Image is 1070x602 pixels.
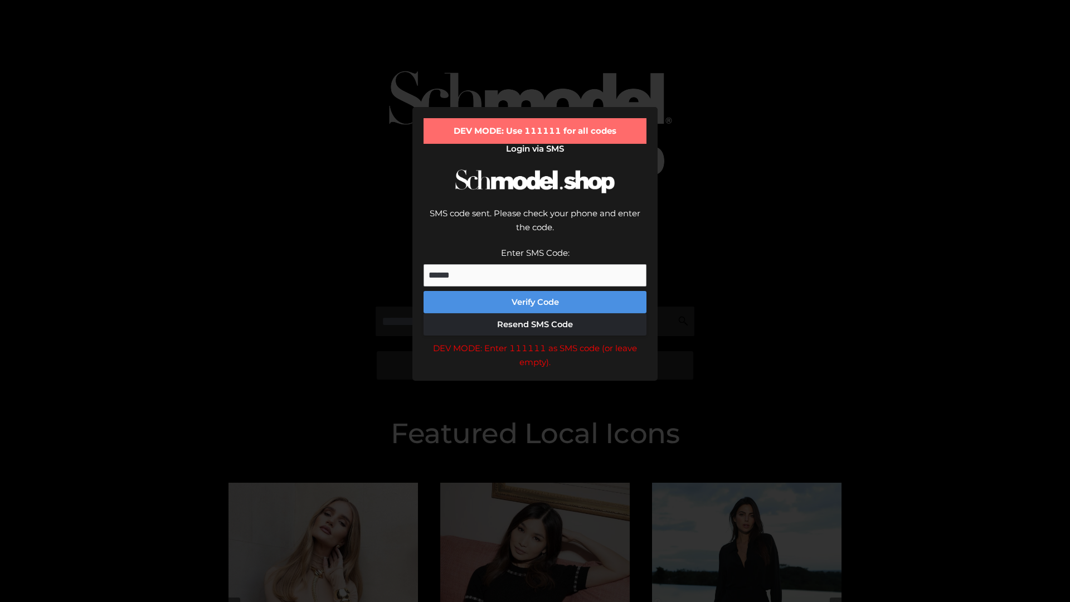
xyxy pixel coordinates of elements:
h2: Login via SMS [424,144,646,154]
img: Schmodel Logo [451,159,619,203]
div: DEV MODE: Enter 111111 as SMS code (or leave empty). [424,341,646,370]
button: Resend SMS Code [424,313,646,336]
button: Verify Code [424,291,646,313]
div: DEV MODE: Use 111111 for all codes [424,118,646,144]
label: Enter SMS Code: [501,247,570,258]
div: SMS code sent. Please check your phone and enter the code. [424,206,646,246]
